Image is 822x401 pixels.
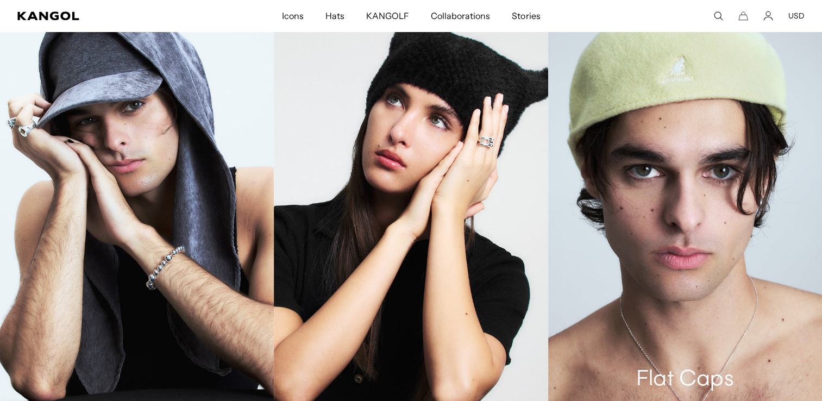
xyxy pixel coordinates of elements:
button: USD [788,11,805,21]
button: Cart [738,11,748,21]
a: Kangol [17,11,186,20]
a: Account [763,11,773,21]
summary: Search here [713,11,723,21]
